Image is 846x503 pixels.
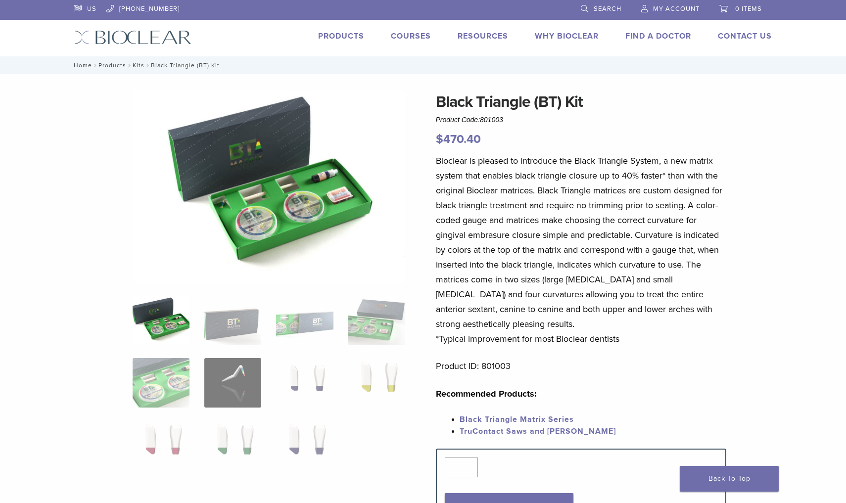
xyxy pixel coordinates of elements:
[535,31,599,41] a: Why Bioclear
[680,466,779,492] a: Back To Top
[276,358,333,408] img: Black Triangle (BT) Kit - Image 7
[460,414,574,424] a: Black Triangle Matrix Series
[71,62,92,69] a: Home
[594,5,621,13] span: Search
[460,426,616,436] a: TruContact Saws and [PERSON_NAME]
[458,31,508,41] a: Resources
[133,62,144,69] a: Kits
[204,358,261,408] img: Black Triangle (BT) Kit - Image 6
[436,90,727,114] h1: Black Triangle (BT) Kit
[436,153,727,346] p: Bioclear is pleased to introduce the Black Triangle System, a new matrix system that enables blac...
[318,31,364,41] a: Products
[98,62,126,69] a: Products
[348,358,405,408] img: Black Triangle (BT) Kit - Image 8
[653,5,700,13] span: My Account
[436,116,503,124] span: Product Code:
[391,31,431,41] a: Courses
[133,358,189,408] img: Black Triangle (BT) Kit - Image 5
[67,56,779,74] nav: Black Triangle (BT) Kit
[276,420,333,470] img: Black Triangle (BT) Kit - Image 11
[436,132,481,146] bdi: 470.40
[436,359,727,373] p: Product ID: 801003
[204,296,261,345] img: Black Triangle (BT) Kit - Image 2
[436,388,537,399] strong: Recommended Products:
[625,31,691,41] a: Find A Doctor
[133,420,189,470] img: Black Triangle (BT) Kit - Image 9
[436,132,443,146] span: $
[276,296,333,345] img: Black Triangle (BT) Kit - Image 3
[126,63,133,68] span: /
[92,63,98,68] span: /
[133,296,189,345] img: Intro-Black-Triangle-Kit-6-Copy-e1548792917662-324x324.jpg
[74,30,191,45] img: Bioclear
[348,296,405,345] img: Black Triangle (BT) Kit - Image 4
[480,116,503,124] span: 801003
[204,420,261,470] img: Black Triangle (BT) Kit - Image 10
[144,63,151,68] span: /
[735,5,762,13] span: 0 items
[133,90,406,283] img: Intro Black Triangle Kit-6 - Copy
[718,31,772,41] a: Contact Us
